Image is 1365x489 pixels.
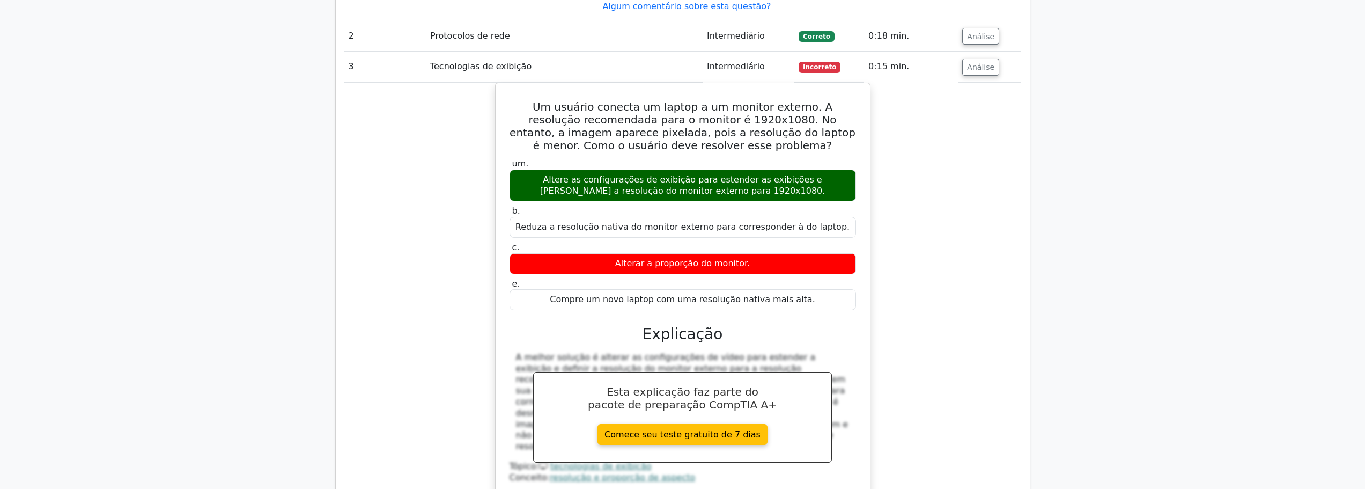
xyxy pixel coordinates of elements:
font: Intermediário [707,61,765,71]
button: Análise [962,59,999,76]
a: Algum comentário sobre esta questão? [602,1,771,11]
font: Protocolos de rede [430,31,510,41]
a: Comece seu teste gratuito de 7 dias [597,424,768,445]
font: 0:18 min. [868,31,909,41]
font: Análise [967,63,994,71]
font: Altere as configurações de exibição para estender as exibições e [PERSON_NAME] a resolução do mon... [540,174,825,196]
font: Intermediário [707,31,765,41]
font: Tecnologias de exibição [430,61,532,71]
font: e. [512,279,520,289]
font: um. [512,158,529,169]
font: 3 [349,61,354,71]
font: Reduza a resolução nativa do monitor externo para corresponder à do laptop. [515,222,850,232]
a: resolução e proporção de aspecto [550,472,695,483]
font: Correto [803,33,830,40]
font: Tópico: [510,461,539,471]
font: c. [512,242,520,252]
font: Análise [967,32,994,40]
font: Alterar a proporção do monitor. [615,258,750,268]
font: Compre um novo laptop com uma resolução nativa mais alta. [550,294,815,304]
font: Um usuário conecta um laptop a um monitor externo. A resolução recomendada para o monitor é 1920x... [510,100,855,152]
font: 2 [349,31,354,41]
font: Explicação [643,325,723,343]
font: 0:15 min. [868,61,909,71]
button: Análise [962,28,999,45]
a: tecnologias de exibição [550,461,651,471]
font: Conceito: [510,472,550,483]
font: Incorreto [803,63,836,71]
font: b. [512,206,520,216]
font: A melhor solução é alterar as configurações de vídeo para estender a exibição e definir a resoluç... [516,352,848,451]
